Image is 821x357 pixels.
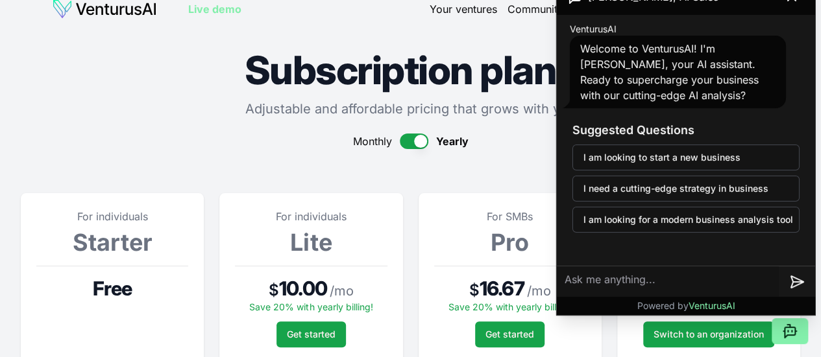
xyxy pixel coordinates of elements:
[430,1,497,17] a: Your ventures
[235,229,387,255] h3: Lite
[21,100,800,118] p: Adjustable and affordable pricing that grows with you
[436,133,469,149] span: Yearly
[21,51,800,89] h1: Subscription plans
[36,229,188,255] h3: Starter
[485,328,534,341] span: Get started
[188,1,241,17] a: Live demo
[269,280,279,301] span: $
[508,1,563,17] a: Community
[287,328,336,341] span: Get started
[276,321,346,347] button: Get started
[580,42,759,102] span: Welcome to VenturusAI! I'm [PERSON_NAME], your AI assistant. Ready to supercharge your business w...
[570,23,617,36] span: VenturusAI
[688,300,735,311] span: VenturusAI
[572,176,800,202] button: I need a cutting-edge strategy in business
[527,282,551,300] span: / mo
[572,207,800,233] button: I am looking for a modern business analysis tool
[434,209,586,224] p: For SMBs
[572,144,800,170] button: I am looking to start a new business
[643,321,774,347] a: Switch to an organization
[469,280,480,301] span: $
[448,301,572,312] span: Save 20% with yearly billing!
[434,229,586,255] h3: Pro
[93,277,132,300] span: Free
[353,133,392,149] span: Monthly
[475,321,545,347] button: Get started
[235,209,387,224] p: For individuals
[572,121,800,139] h3: Suggested Questions
[36,209,188,224] p: For individuals
[330,282,354,300] span: / mo
[279,277,327,300] span: 10.00
[249,301,373,312] span: Save 20% with yearly billing!
[637,299,735,312] p: Powered by
[480,277,524,300] span: 16.67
